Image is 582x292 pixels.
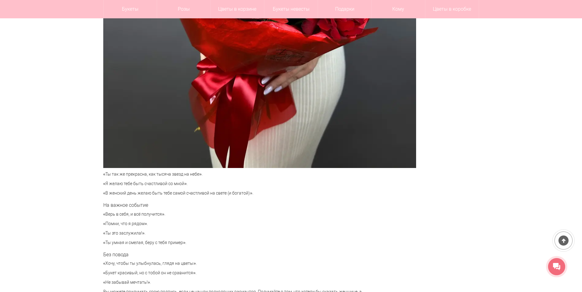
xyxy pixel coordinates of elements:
[103,171,363,177] p: «Ты так же прекрасна, как тысяча звезд на небе».
[103,260,363,267] p: «Хочу, чтобы ты улыбнулась, глядя на цветы».
[103,279,363,286] p: «Не забывай мечтать!».
[103,181,363,187] p: «Я желаю тебе быть счастливой со мной».
[103,211,363,217] p: «Верь в себя, и всё получится».
[103,203,363,208] h3: На важное событие
[103,190,363,196] p: «В женский день желаю быть тебе самой счастливой на свете (и богатой)».
[103,252,363,257] h3: Без повода
[103,221,363,227] p: «Помни, что я рядом».
[103,270,363,276] p: «Букет красивый, но с тобой он не сравнится».
[103,230,363,236] p: «Ты это заслужила!».
[103,239,363,246] p: «Ты умная и смелая, беру с тебя пример».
